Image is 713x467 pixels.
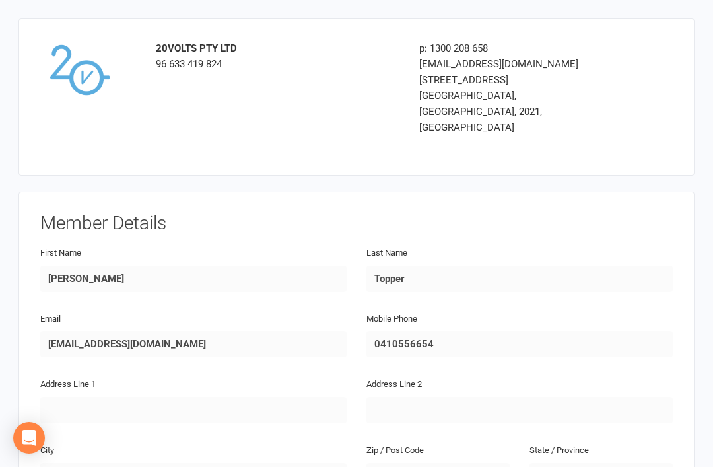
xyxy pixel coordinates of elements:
[366,246,407,260] label: Last Name
[40,444,54,458] label: City
[13,422,45,454] div: Open Intercom Messenger
[40,213,673,234] h3: Member Details
[419,72,610,88] div: [STREET_ADDRESS]
[419,56,610,72] div: [EMAIL_ADDRESS][DOMAIN_NAME]
[40,246,81,260] label: First Name
[419,88,610,135] div: [GEOGRAPHIC_DATA], [GEOGRAPHIC_DATA], 2021, [GEOGRAPHIC_DATA]
[156,40,399,72] div: 96 633 419 824
[419,40,610,56] div: p: 1300 208 658
[40,378,96,392] label: Address Line 1
[50,40,110,100] img: image1657777140.png
[156,42,237,54] strong: 20VOLTS PTY LTD
[529,444,589,458] label: State / Province
[40,312,61,326] label: Email
[366,378,422,392] label: Address Line 2
[366,312,417,326] label: Mobile Phone
[366,444,424,458] label: Zip / Post Code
